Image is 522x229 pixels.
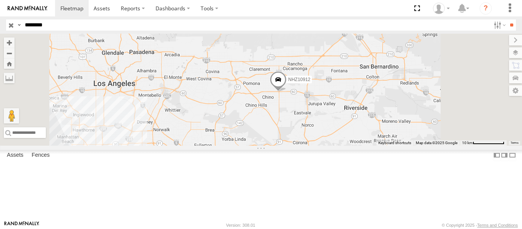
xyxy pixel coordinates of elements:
[501,150,508,161] label: Dock Summary Table to the Right
[16,19,22,31] label: Search Query
[511,141,519,145] a: Terms (opens in new tab)
[491,19,507,31] label: Search Filter Options
[4,37,15,48] button: Zoom in
[28,150,53,161] label: Fences
[4,108,19,123] button: Drag Pegman onto the map to open Street View
[442,223,518,227] div: © Copyright 2025 -
[493,150,501,161] label: Dock Summary Table to the Left
[509,85,522,96] label: Map Settings
[509,150,516,161] label: Hide Summary Table
[288,77,310,82] span: NHZ10912
[3,150,27,161] label: Assets
[477,223,518,227] a: Terms and Conditions
[460,140,507,146] button: Map scale: 10 km per 79 pixels
[416,141,457,145] span: Map data ©2025 Google
[226,223,255,227] div: Version: 308.01
[4,58,15,69] button: Zoom Home
[462,141,473,145] span: 10 km
[8,6,47,11] img: rand-logo.svg
[4,73,15,83] label: Measure
[480,2,492,15] i: ?
[4,221,39,229] a: Visit our Website
[430,3,452,14] div: Zulema McIntosch
[378,140,411,146] button: Keyboard shortcuts
[4,48,15,58] button: Zoom out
